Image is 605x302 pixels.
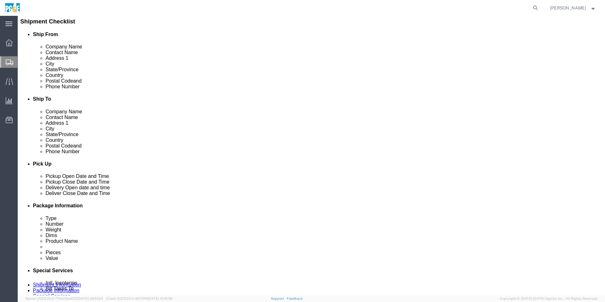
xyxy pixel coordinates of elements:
[271,297,287,300] a: Support
[148,297,172,300] span: [DATE] 10:16:38
[550,4,596,12] button: [PERSON_NAME]
[550,4,586,11] span: Rahsaan Carson
[25,297,103,300] span: Server: 2025.20.0-710e05ee653
[106,297,172,300] span: Client: 2025.20.0-8b113f4
[500,296,597,301] span: Copyright © [DATE]-[DATE] Agistix Inc., All Rights Reserved
[287,297,303,300] a: Feedback
[18,16,605,295] iframe: FS Legacy Container
[4,3,21,13] img: logo
[78,297,103,300] span: [DATE] 09:51:04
